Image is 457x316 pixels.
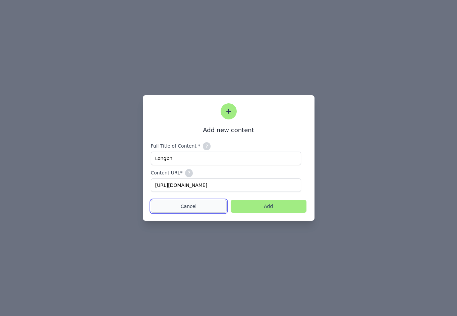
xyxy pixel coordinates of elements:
[231,200,306,213] button: Add
[151,126,306,134] h3: Add new content
[203,142,211,150] button: Full Title of Content *
[151,152,301,165] input: Copy & paste your content name
[151,178,301,192] input: https://yourcontenturl.com/
[151,200,227,213] button: Cancel
[185,169,193,177] button: Content URL*
[151,169,301,177] label: Content URL*
[151,142,301,150] label: Full Title of Content *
